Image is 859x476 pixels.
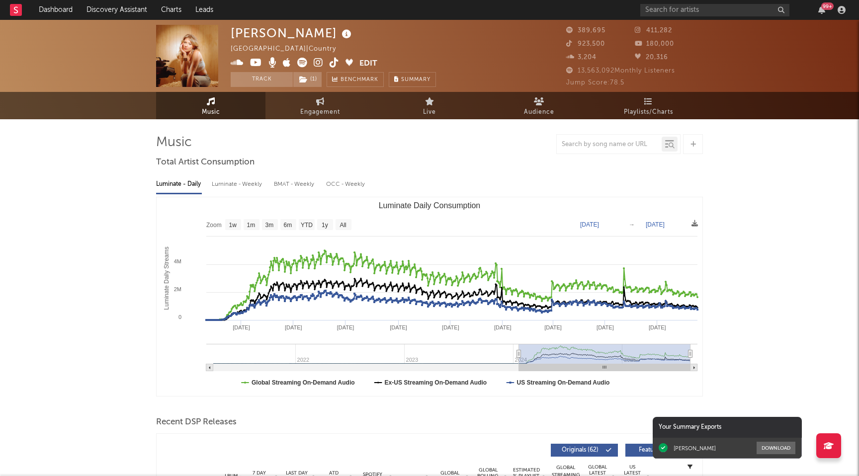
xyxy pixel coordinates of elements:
div: Your Summary Exports [653,417,802,438]
span: Audience [524,106,554,118]
span: Music [202,106,220,118]
span: Originals ( 62 ) [557,447,603,453]
span: 180,000 [635,41,674,47]
span: Engagement [300,106,340,118]
text: 6m [284,222,292,229]
text: [DATE] [285,324,302,330]
div: [GEOGRAPHIC_DATA] | Country [231,43,359,55]
button: 99+ [818,6,825,14]
text: Global Streaming On-Demand Audio [252,379,355,386]
div: [PERSON_NAME] [231,25,354,41]
text: [DATE] [597,324,614,330]
span: Recent DSP Releases [156,416,237,428]
text: 4M [174,258,181,264]
a: Live [375,92,484,119]
text: Ex-US Streaming On-Demand Audio [385,379,487,386]
span: ( 1 ) [293,72,322,87]
span: Summary [401,77,430,82]
span: Jump Score: 78.5 [566,79,624,86]
text: YTD [301,222,313,229]
span: Total Artist Consumption [156,157,255,168]
text: [DATE] [233,324,250,330]
div: OCC - Weekly [326,176,366,193]
input: Search for artists [640,4,789,16]
button: Features(6) [625,444,692,457]
div: BMAT - Weekly [274,176,316,193]
button: (1) [293,72,322,87]
button: Track [231,72,293,87]
text: [DATE] [390,324,407,330]
a: Music [156,92,265,119]
span: 20,316 [635,54,668,61]
text: [DATE] [494,324,512,330]
a: Engagement [265,92,375,119]
text: All [340,222,346,229]
span: 389,695 [566,27,605,34]
span: Features ( 6 ) [632,447,678,453]
text: Luminate Daily Streams [163,246,170,310]
text: 1w [229,222,237,229]
button: Originals(62) [551,444,618,457]
text: 2M [174,286,181,292]
a: Playlists/Charts [594,92,703,119]
text: 1y [322,222,328,229]
text: [DATE] [544,324,562,330]
text: 1m [247,222,256,229]
a: Benchmark [327,72,384,87]
button: Download [757,442,795,454]
text: [DATE] [649,324,666,330]
text: [DATE] [580,221,599,228]
span: 3,204 [566,54,597,61]
input: Search by song name or URL [557,141,662,149]
text: Zoom [206,222,222,229]
span: 13,563,092 Monthly Listeners [566,68,675,74]
span: Live [423,106,436,118]
button: Edit [359,58,377,70]
div: [PERSON_NAME] [674,445,716,452]
text: → [629,221,635,228]
span: Benchmark [341,74,378,86]
text: Luminate Daily Consumption [379,201,481,210]
a: Audience [484,92,594,119]
text: [DATE] [337,324,354,330]
span: Playlists/Charts [624,106,673,118]
div: 99 + [821,2,834,10]
text: [DATE] [646,221,665,228]
text: [DATE] [442,324,459,330]
text: US Streaming On-Demand Audio [516,379,609,386]
text: 3m [265,222,274,229]
text: 0 [178,314,181,320]
span: 411,282 [635,27,672,34]
div: Luminate - Weekly [212,176,264,193]
button: Summary [389,72,436,87]
svg: Luminate Daily Consumption [157,197,702,396]
span: 923,500 [566,41,605,47]
div: Luminate - Daily [156,176,202,193]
